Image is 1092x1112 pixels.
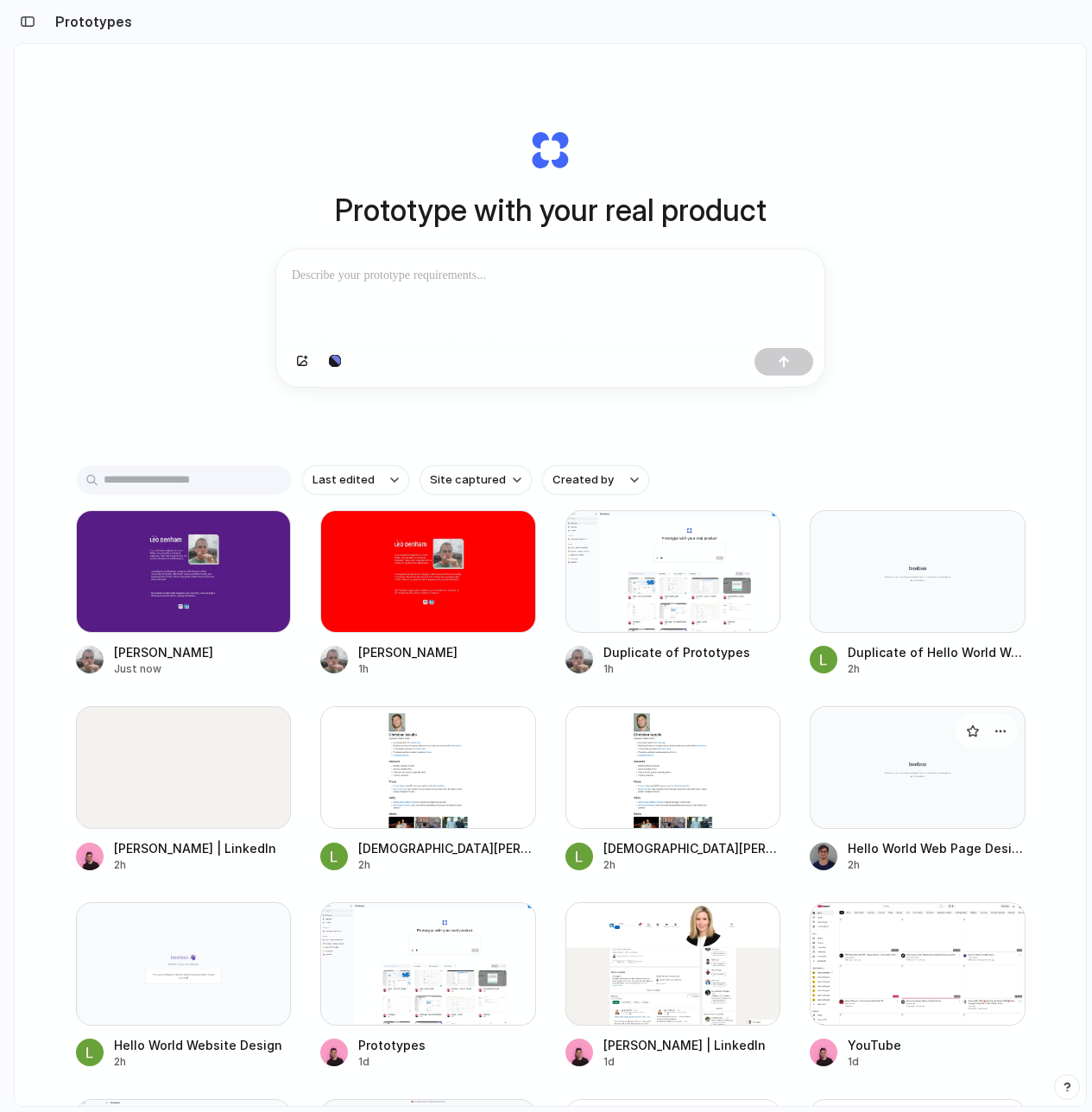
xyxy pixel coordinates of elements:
[48,11,132,32] h2: Prototypes
[848,643,1026,661] div: Duplicate of Hello World Web Page Design
[542,465,649,495] button: Created by
[114,857,276,873] div: 2h
[810,706,1026,873] a: Hello World Web Page DesignHello World Web Page Design2h
[76,510,292,677] a: Leo Denham[PERSON_NAME]Just now
[810,902,1026,1069] a: YouTubeYouTube1d
[603,839,781,857] div: [DEMOGRAPHIC_DATA][PERSON_NAME]
[565,902,781,1069] a: Carrie Wheeler | LinkedIn[PERSON_NAME] | LinkedIn1d
[114,643,213,661] div: [PERSON_NAME]
[565,510,781,677] a: Duplicate of PrototypesDuplicate of Prototypes1h
[320,706,536,873] a: Christian Iacullo[DEMOGRAPHIC_DATA][PERSON_NAME]2h
[358,839,536,857] div: [DEMOGRAPHIC_DATA][PERSON_NAME]
[114,1036,282,1054] div: Hello World Website Design
[358,857,536,873] div: 2h
[810,510,1026,677] a: Duplicate of Hello World Web Page DesignDuplicate of Hello World Web Page Design2h
[552,471,614,489] span: Created by
[565,706,781,873] a: Christian Iacullo[DEMOGRAPHIC_DATA][PERSON_NAME]2h
[320,510,536,677] a: Leo Denham[PERSON_NAME]1h
[420,465,532,495] button: Site captured
[114,661,213,677] div: Just now
[358,1036,426,1054] div: Prototypes
[848,1036,901,1054] div: YouTube
[114,1054,282,1070] div: 2h
[848,857,1026,873] div: 2h
[335,187,767,233] h1: Prototype with your real product
[358,643,458,661] div: [PERSON_NAME]
[320,902,536,1069] a: PrototypesPrototypes1d
[76,706,292,873] a: Carrie Wheeler | LinkedIn[PERSON_NAME] | LinkedIn2h
[848,1054,901,1070] div: 1d
[358,661,458,677] div: 1h
[358,1054,426,1070] div: 1d
[603,661,750,677] div: 1h
[76,902,292,1069] a: Hello World Website DesignHello World Website Design2h
[430,471,506,489] span: Site captured
[603,1054,766,1070] div: 1d
[848,839,1026,857] div: Hello World Web Page Design
[312,471,375,489] span: Last edited
[114,839,276,857] div: [PERSON_NAME] | LinkedIn
[603,643,750,661] div: Duplicate of Prototypes
[603,1036,766,1054] div: [PERSON_NAME] | LinkedIn
[603,857,781,873] div: 2h
[848,661,1026,677] div: 2h
[302,465,409,495] button: Last edited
